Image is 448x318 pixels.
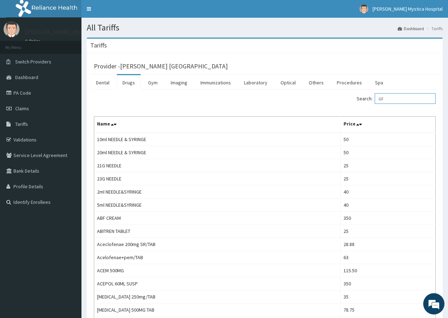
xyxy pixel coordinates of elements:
[165,75,193,90] a: Imaging
[340,133,435,146] td: 50
[375,93,436,104] input: Search:
[303,75,329,90] a: Others
[359,5,368,13] img: User Image
[117,75,141,90] a: Drugs
[90,42,107,49] h3: Tariffs
[25,39,42,44] a: Online
[4,21,19,37] img: User Image
[142,75,163,90] a: Gym
[94,251,341,264] td: Acelofenae+pem/TAB
[94,172,341,185] td: 23G NEEDLE
[340,251,435,264] td: 63
[94,63,228,69] h3: Provider - [PERSON_NAME] [GEOGRAPHIC_DATA]
[275,75,301,90] a: Optical
[94,264,341,277] td: ACEM 500MG
[25,29,118,35] p: [PERSON_NAME] Mystica Hospital
[331,75,368,90] a: Procedures
[340,277,435,290] td: 350
[369,75,389,90] a: Spa
[94,146,341,159] td: 20ml NEEDLE & SYRINGE
[340,303,435,317] td: 78.75
[94,199,341,212] td: 5ml NEEDLE&SYRINGE
[94,185,341,199] td: 2ml NEEDLE&SYRINGE
[340,264,435,277] td: 115.50
[94,290,341,303] td: [MEDICAL_DATA] 250mg/TAB
[340,146,435,159] td: 50
[195,75,237,90] a: Immunizations
[340,172,435,185] td: 25
[398,26,424,32] a: Dashboard
[87,23,443,32] h1: All Tariffs
[90,75,115,90] a: Dental
[425,26,443,32] li: Tariffs
[340,185,435,199] td: 40
[340,212,435,225] td: 350
[15,58,51,65] span: Switch Providers
[15,121,28,127] span: Tariffs
[94,159,341,172] td: 21G NEEDLE
[357,93,436,104] label: Search:
[340,225,435,238] td: 25
[340,238,435,251] td: 28.88
[373,6,443,12] span: [PERSON_NAME] Mystica Hospital
[340,290,435,303] td: 35
[15,74,38,80] span: Dashboard
[94,117,341,133] th: Name
[238,75,273,90] a: Laboratory
[340,117,435,133] th: Price
[94,212,341,225] td: ABF CREAM
[340,159,435,172] td: 25
[94,277,341,290] td: ACEPOL 60ML SUSP
[94,238,341,251] td: Aceclofenae 200mg SR/TAB
[15,105,29,112] span: Claims
[340,199,435,212] td: 40
[94,303,341,317] td: [MEDICAL_DATA] 500MG TAB
[94,133,341,146] td: 10ml NEEDLE & SYRINGE
[94,225,341,238] td: ABITREN TABLET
